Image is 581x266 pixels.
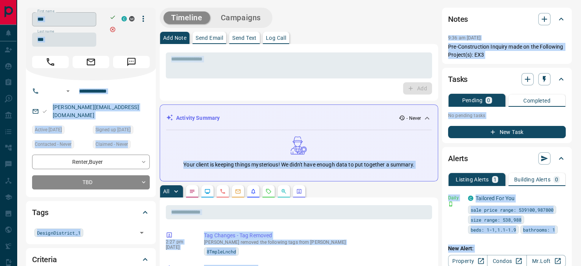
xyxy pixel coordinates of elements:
[42,109,47,114] svg: Email Valid
[523,226,555,233] span: bathrooms: 1
[93,126,150,136] div: Thu Feb 21 2013
[32,155,150,169] div: Renter , Buyer
[32,56,69,68] span: Call
[471,216,521,224] span: size range: 538,988
[448,194,463,201] p: Daily
[471,206,553,214] span: sale price range: 539100,987800
[448,152,468,165] h2: Alerts
[456,177,489,182] p: Listing Alerts
[166,245,193,250] p: [DATE]
[213,11,269,24] button: Campaigns
[281,188,287,194] svg: Opportunities
[448,70,566,88] div: Tasks
[37,9,54,14] label: First name
[95,126,131,134] span: Signed up [DATE]
[176,114,220,122] p: Activity Summary
[204,232,429,240] p: Tag Changes - Tag Removed
[448,245,566,253] p: New Alert:
[406,115,421,122] p: - Never
[468,196,473,201] div: condos.ca
[266,35,286,41] p: Log Call
[494,177,497,182] p: 1
[207,248,236,255] span: 8TmpleLnchd
[166,111,432,125] div: Activity Summary- Never
[514,177,550,182] p: Building Alerts
[204,240,429,245] p: [PERSON_NAME] removed the following tags from [PERSON_NAME]
[32,175,150,189] div: TBD
[448,10,566,28] div: Notes
[95,140,128,148] span: Claimed - Never
[183,161,414,169] p: Your client is keeping things mysterious! We didn't have enough data to put together a summary.
[37,229,81,237] span: DesignDistrict_1
[448,73,468,85] h2: Tasks
[166,239,193,245] p: 2:27 pm
[204,188,210,194] svg: Lead Browsing Activity
[250,188,256,194] svg: Listing Alerts
[232,35,257,41] p: Send Text
[476,195,515,201] a: Tailored For You
[37,29,54,34] label: Last name
[448,126,566,138] button: New Task
[487,98,490,103] p: 0
[163,189,169,194] p: All
[32,206,48,219] h2: Tags
[462,98,482,103] p: Pending
[523,98,550,103] p: Completed
[448,110,566,121] p: No pending tasks
[220,188,226,194] svg: Calls
[32,253,57,266] h2: Criteria
[448,13,468,25] h2: Notes
[113,56,150,68] span: Message
[35,126,62,134] span: Active [DATE]
[121,16,127,21] div: condos.ca
[73,56,109,68] span: Email
[53,104,139,118] a: [PERSON_NAME][EMAIL_ADDRESS][DOMAIN_NAME]
[35,140,71,148] span: Contacted - Never
[196,35,223,41] p: Send Email
[32,203,150,222] div: Tags
[32,126,89,136] div: Mon Dec 20 2021
[448,201,453,207] svg: Push Notification Only
[448,35,481,41] p: 9:36 am [DATE]
[471,226,516,233] span: beds: 1-1,1.1-1.9
[63,86,73,96] button: Open
[448,43,566,59] p: Pre-Construction Inquiry made on the Following Project(s): EX3
[136,227,147,238] button: Open
[163,11,210,24] button: Timeline
[163,35,186,41] p: Add Note
[265,188,272,194] svg: Requests
[448,149,566,168] div: Alerts
[189,188,195,194] svg: Notes
[235,188,241,194] svg: Emails
[555,177,558,182] p: 0
[296,188,302,194] svg: Agent Actions
[129,16,134,21] div: mrloft.ca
